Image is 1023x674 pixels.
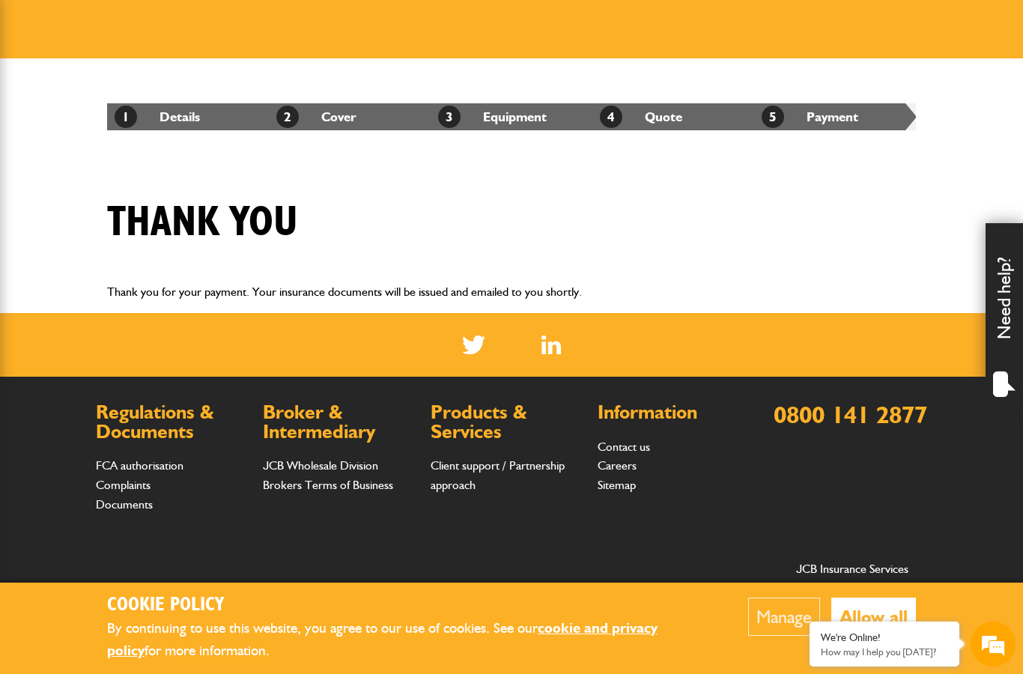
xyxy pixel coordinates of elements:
p: How may I help you today? [821,646,948,658]
a: Documents [96,497,153,511]
span: 2 [276,106,299,128]
p: Thank you for your payment. Your insurance documents will be issued and emailed to you shortly. [107,282,916,302]
span: 3 [438,106,461,128]
button: Manage [748,598,820,636]
a: LinkedIn [541,336,562,354]
span: 5 [762,106,784,128]
h2: Products & Services [431,403,583,441]
h1: Thank you [107,198,298,248]
a: Complaints [96,478,151,492]
img: Twitter [462,336,485,354]
em: Start Chat [202,461,272,482]
a: JCB Wholesale Division [263,458,378,473]
input: Enter your email address [19,183,273,216]
p: By continuing to use this website, you agree to our use of cookies. See our for more information. [107,617,702,663]
div: Need help? [986,223,1023,410]
a: 1Details [115,109,200,124]
textarea: Type your message and hit 'Enter' [19,271,273,449]
img: Linked In [541,336,562,354]
a: 2Cover [276,109,356,124]
span: 4 [600,106,622,128]
a: Brokers Terms of Business [263,478,393,492]
input: Enter your last name [19,139,273,171]
h2: Broker & Intermediary [263,403,415,441]
a: 0800 141 2877 [774,400,927,429]
a: FCA authorisation [96,458,183,473]
div: Minimize live chat window [246,7,282,43]
a: 3Equipment [438,109,547,124]
a: 4Quote [600,109,682,124]
button: Allow all [831,598,916,636]
a: Careers [598,458,637,473]
a: Client support / Partnership approach [431,458,565,492]
div: We're Online! [821,631,948,644]
h2: Cookie Policy [107,594,702,617]
img: d_20077148190_company_1631870298795_20077148190 [25,83,63,104]
input: Enter your phone number [19,227,273,260]
li: Payment [754,103,916,130]
div: Chat with us now [78,84,252,103]
a: Sitemap [598,478,636,492]
span: 1 [115,106,137,128]
h2: Information [598,403,750,422]
a: Contact us [598,440,650,454]
h2: Regulations & Documents [96,403,248,441]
